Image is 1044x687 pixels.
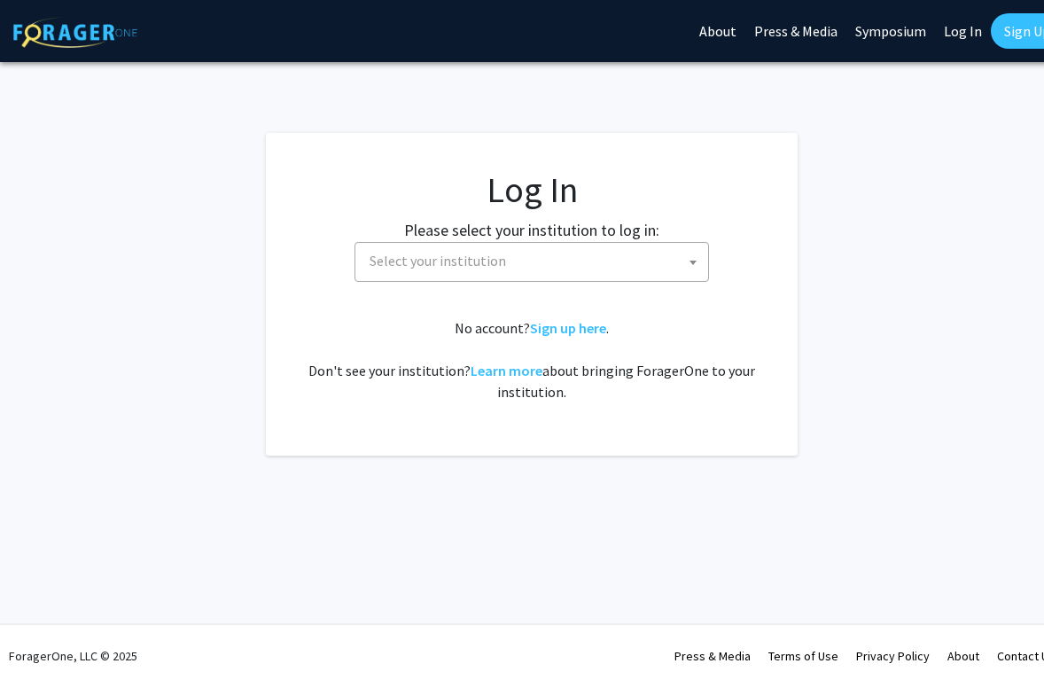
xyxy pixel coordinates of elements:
a: Privacy Policy [856,648,930,664]
a: Learn more about bringing ForagerOne to your institution [471,362,542,379]
a: About [947,648,979,664]
span: Select your institution [354,242,709,282]
a: Press & Media [674,648,751,664]
div: No account? . Don't see your institution? about bringing ForagerOne to your institution. [301,317,762,402]
div: ForagerOne, LLC © 2025 [9,625,137,687]
img: ForagerOne Logo [13,17,137,48]
span: Select your institution [362,243,708,279]
h1: Log In [301,168,762,211]
a: Sign up here [530,319,606,337]
span: Select your institution [370,252,506,269]
label: Please select your institution to log in: [404,218,659,242]
a: Terms of Use [768,648,838,664]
